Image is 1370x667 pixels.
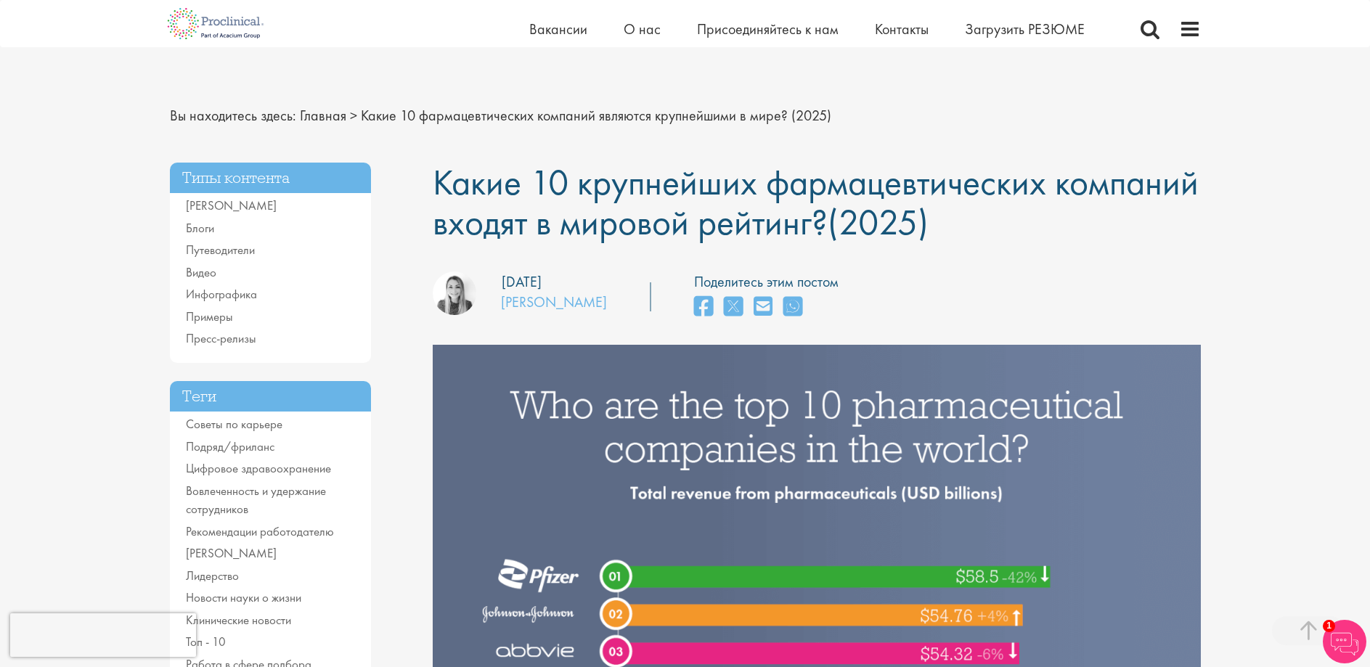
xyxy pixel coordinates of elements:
ya-tr-span: Главная [300,106,346,125]
a: [PERSON_NAME] [501,292,607,311]
a: Клинические новости [186,612,291,628]
ya-tr-span: 25) [812,106,831,125]
ya-tr-span: Поделитесь этим постом [694,272,839,291]
a: Новости науки о жизни [186,589,301,605]
img: Ханна Берк [433,271,476,315]
a: поделиться в приложении whats [783,292,802,323]
a: Контакты [875,20,929,38]
a: [PERSON_NAME] [186,545,277,561]
a: Пресс-релизы [186,330,256,346]
a: Топ - 10 [186,634,226,650]
a: Путеводители [186,242,255,258]
a: поделиться по электронной почте [754,292,772,323]
a: Поделиться на Facebook [694,292,713,323]
ya-tr-span: > [350,106,357,125]
ya-tr-span: Типы контента [182,168,290,187]
a: Цифровое здравоохранение [186,460,331,476]
a: [PERSON_NAME] [186,197,277,213]
a: Видео [186,264,216,280]
iframe: Рекапча [10,613,196,657]
ya-tr-span: Какие 10 крупнейших фармацевтических компаний входят в мировой рейтинг? [433,159,1199,245]
a: Подряд/фриланс [186,438,274,454]
a: ссылка на панировочные сухари [300,106,346,125]
ya-tr-span: Какие 10 фармацевтических компаний являются крупнейшими в мире? (20 [361,106,812,125]
a: Примеры [186,308,233,324]
ya-tr-span: (2025) [828,199,929,245]
a: поделиться в Twitter [724,292,743,323]
a: Блоги [186,220,214,236]
a: Лидерство [186,568,239,584]
a: Инфографика [186,286,257,302]
a: Загрузить РЕЗЮМЕ [965,20,1085,38]
span: 1 [1323,620,1335,632]
a: Вакансии [529,20,587,38]
a: Вовлеченность и удержание сотрудников [186,483,326,517]
img: Чат-Бот [1323,620,1366,663]
a: Рекомендации работодателю [186,523,334,539]
a: Присоединяйтесь к нам [697,20,839,38]
a: О нас [624,20,661,38]
ya-tr-span: [DATE] [502,272,542,291]
ya-tr-span: Вы находитесь здесь: [170,106,296,125]
a: Советы по карьере [186,416,282,432]
ya-tr-span: Теги [182,386,216,406]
